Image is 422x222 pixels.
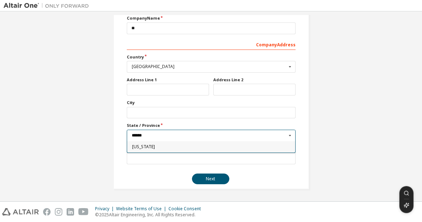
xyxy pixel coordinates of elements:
[127,123,296,128] label: State / Province
[168,206,205,212] div: Cookie Consent
[127,15,296,21] label: Company Name
[213,77,296,83] label: Address Line 2
[67,208,74,216] img: linkedin.svg
[2,208,39,216] img: altair_logo.svg
[95,212,205,218] p: © 2025 Altair Engineering, Inc. All Rights Reserved.
[127,38,296,50] div: Company Address
[116,206,168,212] div: Website Terms of Use
[127,100,296,105] label: City
[95,206,116,212] div: Privacy
[78,208,89,216] img: youtube.svg
[55,208,62,216] img: instagram.svg
[132,145,290,149] span: [US_STATE]
[192,174,229,184] button: Next
[132,64,287,69] div: [GEOGRAPHIC_DATA]
[127,77,209,83] label: Address Line 1
[127,54,296,60] label: Country
[43,208,51,216] img: facebook.svg
[4,2,93,9] img: Altair One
